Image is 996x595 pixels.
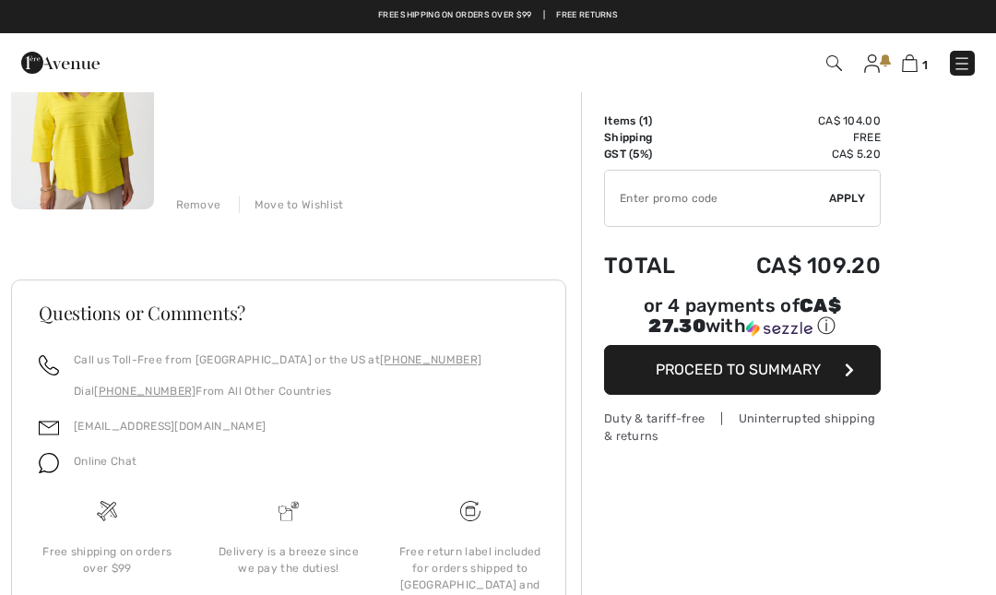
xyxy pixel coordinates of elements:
[31,543,184,577] div: Free shipping on orders over $99
[74,455,136,468] span: Online Chat
[705,113,881,129] td: CA$ 104.00
[604,113,705,129] td: Items ( )
[39,418,59,438] img: email
[74,420,266,433] a: [EMAIL_ADDRESS][DOMAIN_NAME]
[604,297,881,339] div: or 4 payments of with
[648,294,841,337] span: CA$ 27.30
[39,453,59,473] img: chat
[213,543,365,577] div: Delivery is a breeze since we pay the duties!
[604,410,881,445] div: Duty & tariff-free | Uninterrupted shipping & returns
[74,383,481,399] p: Dial From All Other Countries
[746,320,812,337] img: Sezzle
[94,385,196,398] a: [PHONE_NUMBER]
[239,196,344,213] div: Move to Wishlist
[460,501,480,521] img: Free shipping on orders over $99
[380,353,481,366] a: [PHONE_NUMBER]
[902,52,928,74] a: 1
[656,361,821,378] span: Proceed to Summary
[605,171,829,226] input: Promo code
[922,58,928,72] span: 1
[604,345,881,395] button: Proceed to Summary
[826,55,842,71] img: Search
[604,297,881,345] div: or 4 payments ofCA$ 27.30withSezzle Click to learn more about Sezzle
[604,146,705,162] td: GST (5%)
[556,9,618,22] a: Free Returns
[902,54,918,72] img: Shopping Bag
[279,501,299,521] img: Delivery is a breeze since we pay the duties!
[39,355,59,375] img: call
[97,501,117,521] img: Free shipping on orders over $99
[74,351,481,368] p: Call us Toll-Free from [GEOGRAPHIC_DATA] or the US at
[705,129,881,146] td: Free
[176,196,221,213] div: Remove
[39,303,539,322] h3: Questions or Comments?
[864,54,880,73] img: My Info
[705,146,881,162] td: CA$ 5.20
[705,234,881,297] td: CA$ 109.20
[21,44,100,81] img: 1ère Avenue
[604,129,705,146] td: Shipping
[604,234,705,297] td: Total
[643,114,648,127] span: 1
[953,54,971,73] img: Menu
[378,9,532,22] a: Free shipping on orders over $99
[21,53,100,70] a: 1ère Avenue
[829,190,866,207] span: Apply
[543,9,545,22] span: |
